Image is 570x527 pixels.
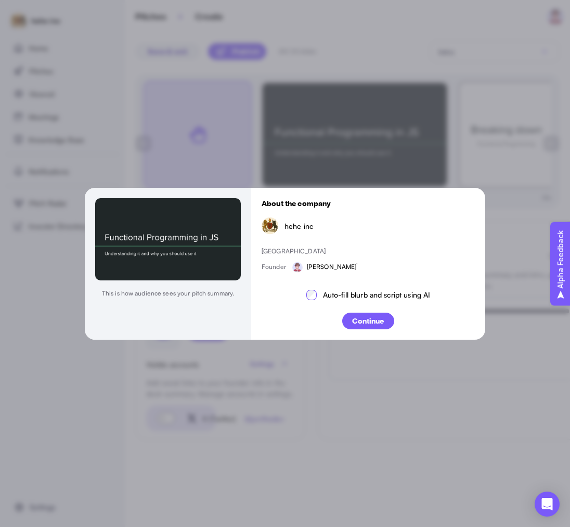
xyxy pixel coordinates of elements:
p: Continue [352,315,384,326]
img: AVATAR-1750335457863.jpg [262,217,278,234]
img: 78_1756819723319-page-1.jpg [95,198,241,280]
p: [GEOGRAPHIC_DATA] [262,247,475,256]
p: Auto-fill blurb and script using AI [323,289,431,300]
div: Open Intercom Messenger [535,492,560,517]
p: Founder [262,262,286,273]
p: This is how audience sees your pitch summary. [95,288,241,298]
p: hehe inc [284,220,313,231]
p: [PERSON_NAME]` [307,262,357,273]
button: Continue [342,313,394,329]
p: About the company [262,198,475,209]
img: AVATAR-1750335388995.jpg [293,262,302,273]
